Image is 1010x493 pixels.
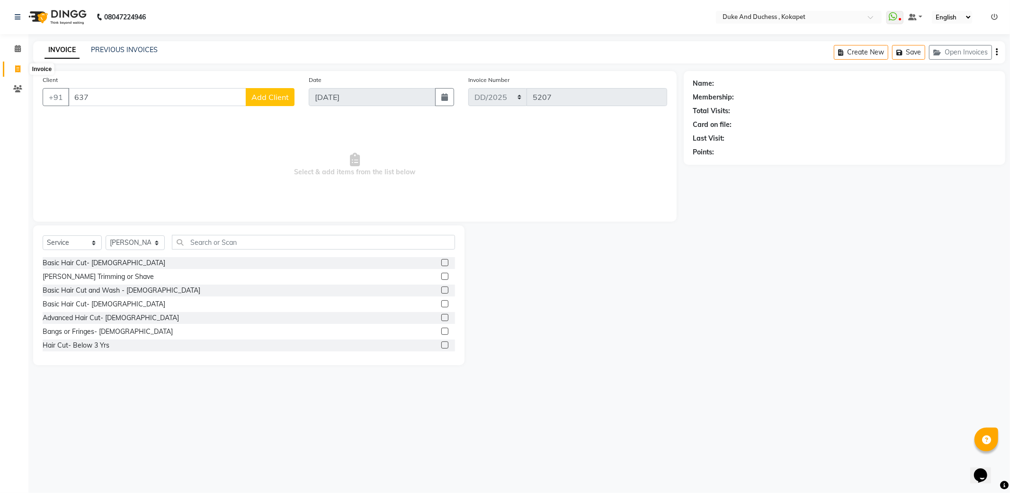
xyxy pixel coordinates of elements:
label: Client [43,76,58,84]
input: Search or Scan [172,235,455,250]
div: Total Visits: [693,106,731,116]
button: Create New [834,45,888,60]
span: Add Client [251,92,289,102]
div: Basic Hair Cut- [DEMOGRAPHIC_DATA] [43,258,165,268]
img: logo [24,4,89,30]
label: Date [309,76,322,84]
button: Save [892,45,925,60]
input: Search by Name/Mobile/Email/Code [68,88,246,106]
div: Basic Hair Cut- [DEMOGRAPHIC_DATA] [43,299,165,309]
div: Card on file: [693,120,732,130]
div: Name: [693,79,715,89]
div: Points: [693,147,715,157]
iframe: chat widget [970,455,1001,484]
button: +91 [43,88,69,106]
a: INVOICE [45,42,80,59]
b: 08047224946 [104,4,146,30]
div: Last Visit: [693,134,725,143]
div: Advanced Hair Cut- [DEMOGRAPHIC_DATA] [43,313,179,323]
div: Invoice [30,63,54,75]
div: Basic Hair Cut and Wash - [DEMOGRAPHIC_DATA] [43,286,200,296]
div: Bangs or Fringes- [DEMOGRAPHIC_DATA] [43,327,173,337]
div: [PERSON_NAME] Trimming or Shave [43,272,154,282]
div: Membership: [693,92,734,102]
button: Open Invoices [929,45,992,60]
label: Invoice Number [468,76,509,84]
button: Add Client [246,88,295,106]
a: PREVIOUS INVOICES [91,45,158,54]
div: Hair Cut- Below 3 Yrs [43,341,109,350]
span: Select & add items from the list below [43,117,667,212]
